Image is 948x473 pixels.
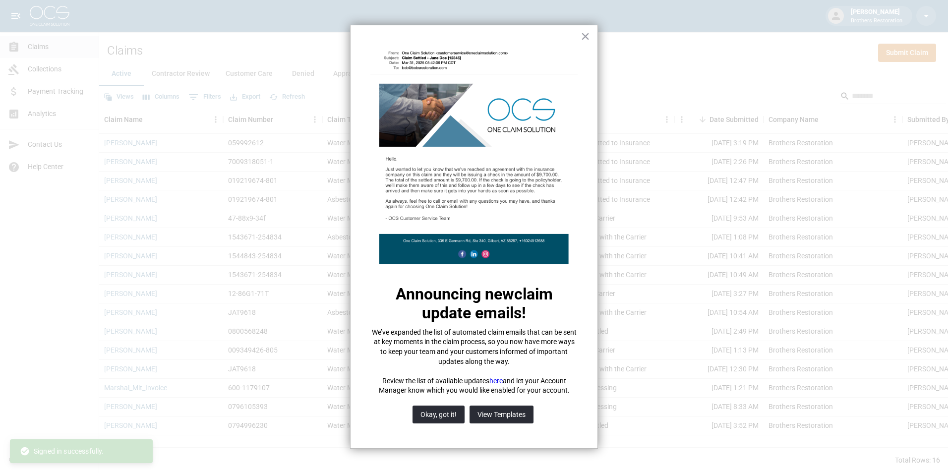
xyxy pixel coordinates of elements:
[396,285,514,303] span: Announcing new
[422,285,557,322] strong: claim update emails
[522,303,526,322] span: !
[382,377,489,385] span: Review the list of available updates
[489,377,503,385] a: here
[370,328,578,366] p: We’ve expanded the list of automated claim emails that can be sent at key moments in the claim pr...
[581,28,590,44] button: Close
[413,406,465,423] button: Okay, got it!
[470,406,533,423] button: View Templates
